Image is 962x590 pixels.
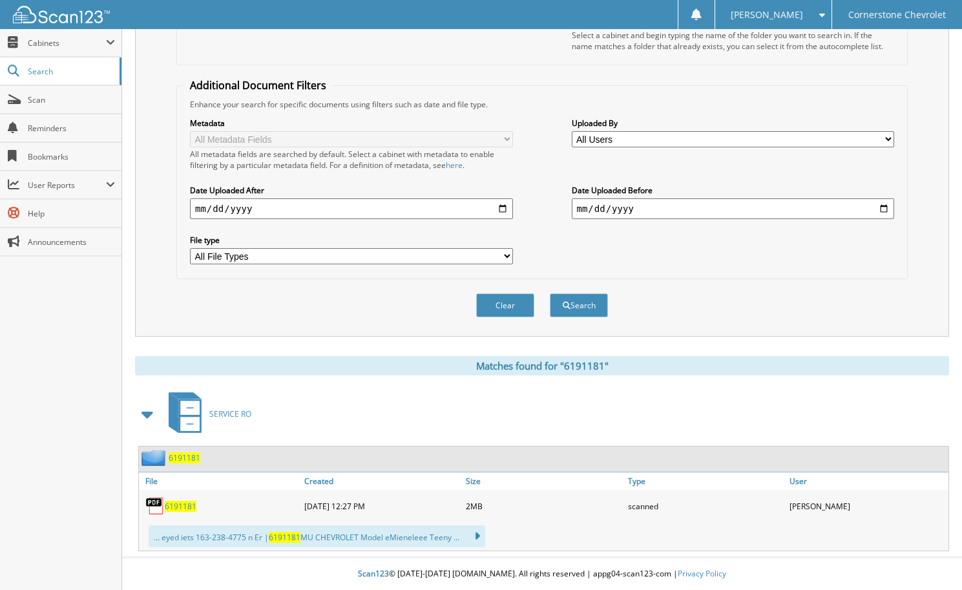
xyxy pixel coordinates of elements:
a: Created [301,472,463,490]
a: User [786,472,948,490]
a: 6191181 [169,452,200,463]
span: Reminders [28,123,115,134]
a: Privacy Policy [678,568,726,579]
a: Size [463,472,625,490]
img: PDF.png [145,496,165,516]
div: [PERSON_NAME] [786,493,948,519]
div: All metadata fields are searched by default. Select a cabinet with metadata to enable filtering b... [190,149,513,171]
span: Bookmarks [28,151,115,162]
a: SERVICE RO [161,388,251,439]
span: Scan [28,94,115,105]
span: Cabinets [28,37,106,48]
label: Date Uploaded Before [572,185,895,196]
a: here [446,160,463,171]
div: [DATE] 12:27 PM [301,493,463,519]
div: Enhance your search for specific documents using filters such as date and file type. [183,99,901,110]
label: Metadata [190,118,513,129]
span: User Reports [28,180,106,191]
input: start [190,198,513,219]
label: Uploaded By [572,118,895,129]
div: ... eyed iets 163-238-4775 n Er | MU CHEVROLET Model eMieneleee Teeny ... [149,525,485,547]
span: Announcements [28,237,115,248]
div: 2MB [463,493,625,519]
a: File [139,472,301,490]
span: Cornerstone Chevrolet [848,11,946,19]
div: scanned [625,493,787,519]
button: Search [550,293,608,317]
span: Help [28,208,115,219]
span: SERVICE RO [209,408,251,419]
div: Matches found for "6191181" [135,356,949,375]
input: end [572,198,895,219]
img: folder2.png [141,450,169,466]
span: 6191181 [269,532,300,543]
button: Clear [476,293,534,317]
a: Type [625,472,787,490]
legend: Additional Document Filters [183,78,333,92]
span: [PERSON_NAME] [731,11,803,19]
a: 6191181 [165,501,196,512]
span: Scan123 [358,568,389,579]
img: scan123-logo-white.svg [13,6,110,23]
label: File type [190,235,513,246]
div: © [DATE]-[DATE] [DOMAIN_NAME]. All rights reserved | appg04-scan123-com | [122,558,962,590]
iframe: Chat Widget [897,528,962,590]
div: Select a cabinet and begin typing the name of the folder you want to search in. If the name match... [572,30,895,52]
span: Search [28,66,113,77]
label: Date Uploaded After [190,185,513,196]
